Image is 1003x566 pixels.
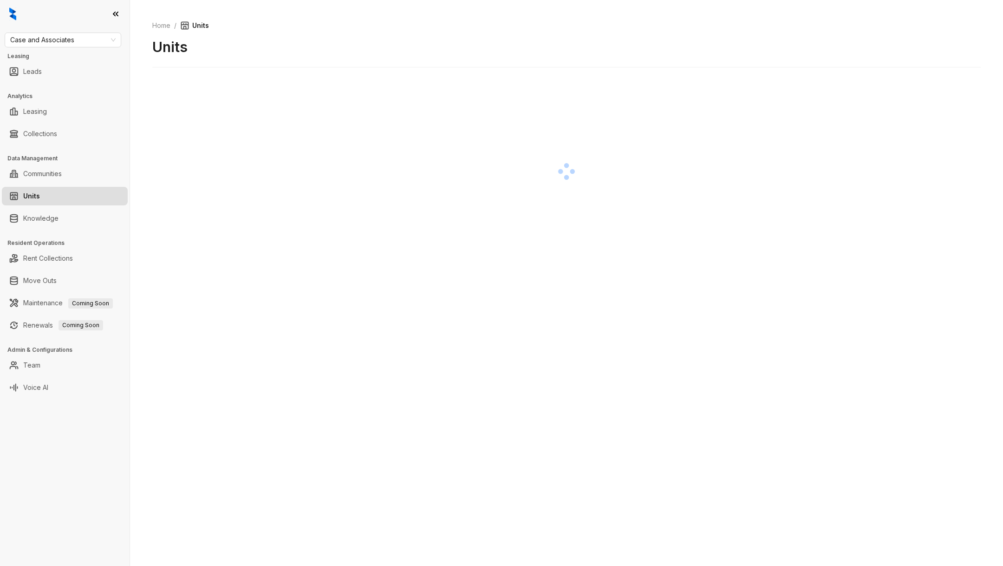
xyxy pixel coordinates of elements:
[7,346,130,354] h3: Admin & Configurations
[2,209,128,228] li: Knowledge
[7,92,130,100] h3: Analytics
[23,209,59,228] a: Knowledge
[152,38,188,56] h2: Units
[2,125,128,143] li: Collections
[23,102,47,121] a: Leasing
[7,239,130,247] h3: Resident Operations
[2,271,128,290] li: Move Outs
[174,20,176,31] li: /
[23,187,40,205] a: Units
[2,378,128,397] li: Voice AI
[2,165,128,183] li: Communities
[68,298,113,309] span: Coming Soon
[2,249,128,268] li: Rent Collections
[23,249,73,268] a: Rent Collections
[2,62,128,81] li: Leads
[150,20,172,31] a: Home
[10,33,116,47] span: Case and Associates
[23,271,57,290] a: Move Outs
[23,378,48,397] a: Voice AI
[59,320,103,330] span: Coming Soon
[180,20,209,31] span: Units
[2,294,128,312] li: Maintenance
[2,187,128,205] li: Units
[23,316,103,335] a: RenewalsComing Soon
[2,316,128,335] li: Renewals
[2,102,128,121] li: Leasing
[23,356,40,375] a: Team
[23,62,42,81] a: Leads
[23,125,57,143] a: Collections
[7,52,130,60] h3: Leasing
[7,154,130,163] h3: Data Management
[2,356,128,375] li: Team
[23,165,62,183] a: Communities
[9,7,16,20] img: logo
